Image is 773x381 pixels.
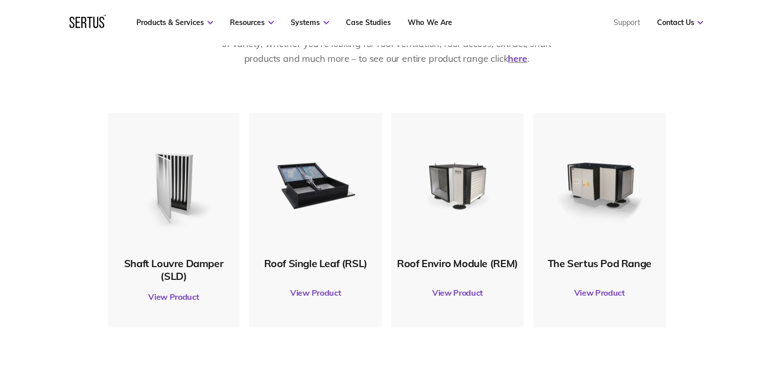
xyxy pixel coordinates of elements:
div: Shaft Louvre Damper (SLD) [113,257,235,282]
a: View Product [538,278,661,307]
a: View Product [113,282,235,311]
a: View Product [254,278,377,307]
a: Contact Us [657,18,703,27]
a: Support [613,18,640,27]
a: Systems [291,18,329,27]
a: View Product [396,278,519,307]
div: The Sertus Pod Range [538,257,661,270]
a: Resources [230,18,274,27]
a: Case Studies [346,18,391,27]
iframe: Chat Widget [590,263,773,381]
a: Products & Services [136,18,213,27]
div: Roof Enviro Module (REM) [396,257,519,270]
a: here [508,53,527,64]
div: Roof Single Leaf (RSL) [254,257,377,270]
a: Who We Are [408,18,452,27]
